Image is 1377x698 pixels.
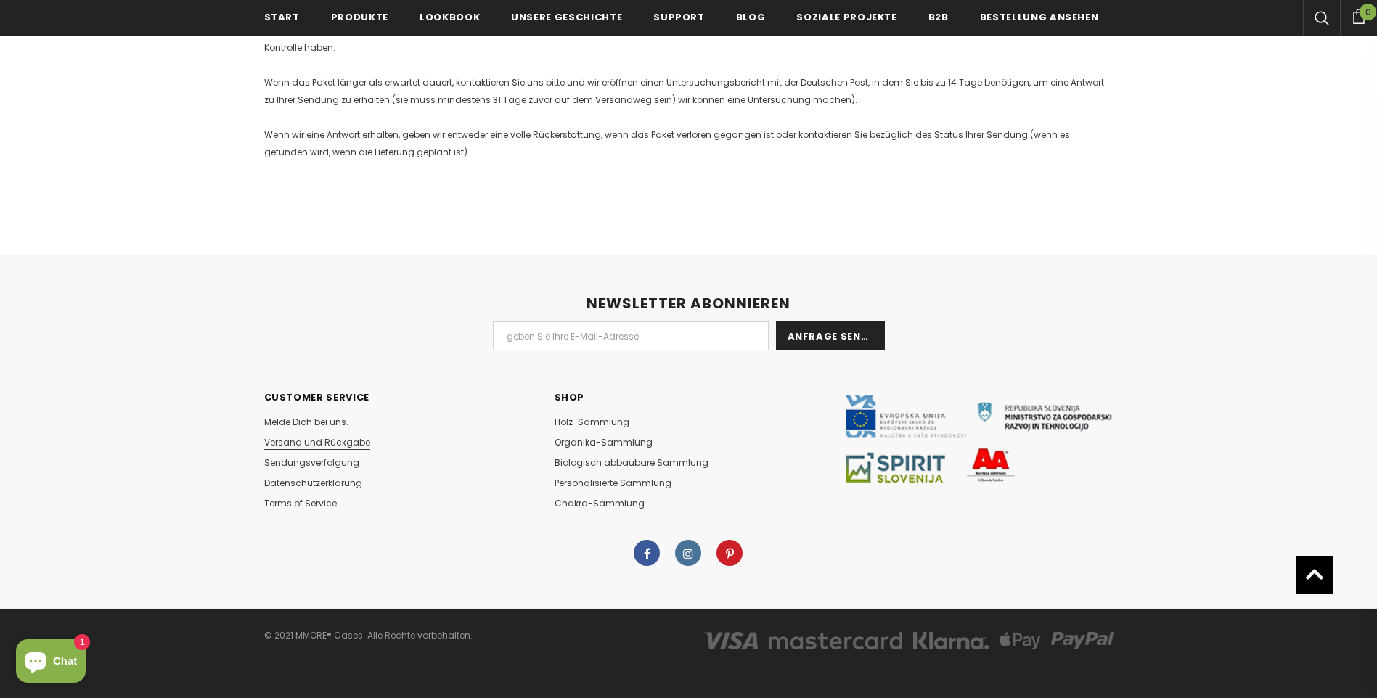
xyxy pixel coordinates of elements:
[264,128,1070,158] span: Wenn wir eine Antwort erhalten, geben wir entweder eine volle Rückerstattung, wenn das Paket verl...
[555,477,671,489] span: Personalisierte Sammlung
[653,10,705,24] span: Support
[264,10,300,24] span: Start
[264,473,362,493] a: Datenschutzerklärung
[1000,632,1040,649] img: apple_pay
[12,639,90,686] inbox-online-store-chat: Shopify online store chat
[264,76,1104,106] span: Wenn das Paket länger als erwartet dauert, kontaktieren Sie uns bitte und wir eröffnen einen Unte...
[555,416,629,428] span: Holz-Sammlung
[555,432,653,453] a: Organika-Sammlung
[555,473,671,493] a: Personalisierte Sammlung
[264,416,348,428] span: Melde Dich bei uns.
[420,10,480,24] span: Lookbook
[555,456,708,469] span: Biologisch abbaubare Sammlung
[555,493,645,514] a: Chakra-Sammlung
[555,497,645,509] span: Chakra-Sammlung
[845,432,1114,444] a: Javni Razpis
[331,10,388,24] span: Produkte
[555,453,708,473] a: Biologisch abbaubare Sammlung
[913,632,989,649] img: american_express
[736,10,766,24] span: Blog
[776,321,885,350] input: Anfrage senden
[264,390,369,404] span: Customer Service
[264,493,337,514] a: Terms of Service
[1360,4,1376,20] span: 0
[264,625,678,646] div: © 2021 MMORE® Cases. Alle Rechte vorbehalten.
[264,477,362,489] span: Datenschutzerklärung
[264,456,359,469] span: Sendungsverfolgung
[845,395,1114,482] img: Javni Razpis
[704,632,758,649] img: visa
[264,22,1114,57] p: förderfähigen
[1051,632,1114,649] img: paypal
[264,436,370,448] span: Versand und Rückgabe
[264,432,370,453] a: Versand und Rückgabe
[587,293,790,313] span: NEWSLETTER ABONNIEREN
[796,10,896,24] span: Soziale Projekte
[555,390,585,404] span: SHOP
[555,412,629,432] a: Holz-Sammlung
[769,632,903,649] img: master
[555,436,653,448] span: Organika-Sammlung
[264,412,348,432] a: Melde Dich bei uns.
[980,10,1099,24] span: Bestellung ansehen
[928,10,949,24] span: B2B
[493,321,769,350] input: Email Address
[264,497,337,509] span: Terms of Service
[1340,7,1377,24] a: 0
[511,10,622,24] span: Unsere Geschichte
[264,453,359,473] a: Sendungsverfolgung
